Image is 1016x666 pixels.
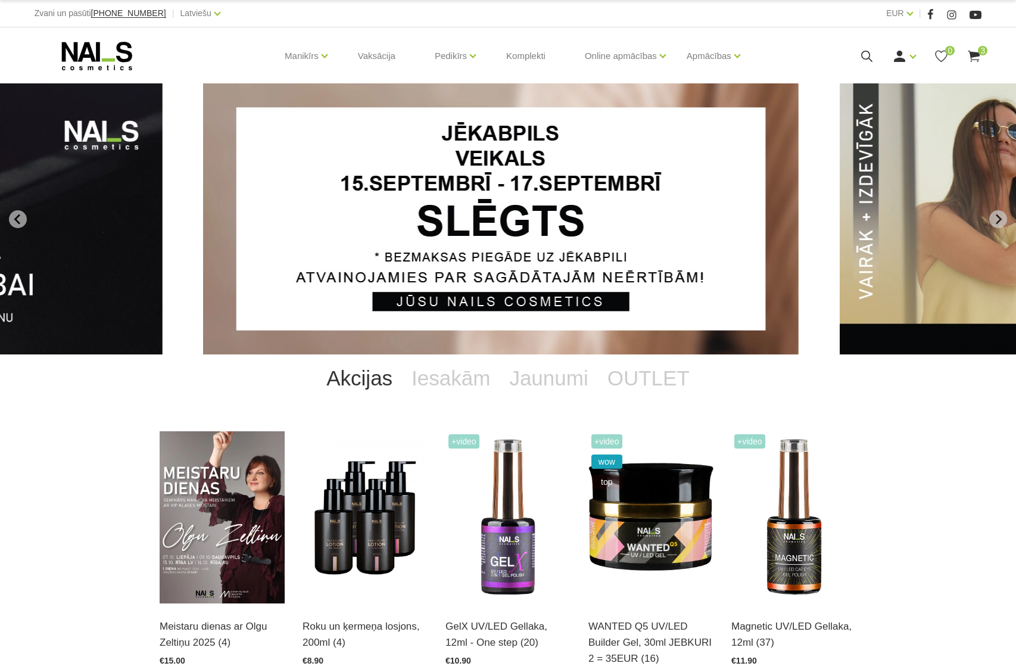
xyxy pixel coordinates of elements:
[445,618,571,651] a: GelX UV/LED Gellaka, 12ml - One step (20)
[919,6,921,21] span: |
[591,475,622,489] span: top
[303,431,428,603] img: BAROJOŠS roku un ķermeņa LOSJONSBALI COCONUT barojošs roku un ķermeņa losjons paredzēts jebkura t...
[945,46,955,55] span: 0
[886,6,904,20] a: EUR
[591,434,622,449] span: +Video
[303,656,323,665] span: €8.90
[731,618,856,651] a: Magnetic UV/LED Gellaka, 12ml (37)
[317,354,402,402] a: Akcijas
[445,656,471,665] span: €10.90
[731,431,856,603] img: Ilgnoturīga gellaka, kas sastāv no metāla mikrodaļiņām, kuras īpaša magnēta ietekmē var pārvērst ...
[9,210,27,228] button: Go to last slide
[734,434,765,449] span: +Video
[687,32,731,80] a: Apmācības
[967,49,981,64] a: 3
[180,6,211,20] a: Latviešu
[435,32,467,80] a: Pedikīrs
[160,618,285,651] a: Meistaru dienas ar Olgu Zeltiņu 2025 (4)
[448,434,479,449] span: +Video
[203,83,813,354] li: 1 of 13
[934,49,949,64] a: 0
[35,6,166,21] div: Zvani un pasūti
[91,9,166,18] a: [PHONE_NUMBER]
[585,32,657,80] a: Online apmācības
[588,431,713,603] img: Gels WANTED NAILS cosmetics tehniķu komanda ir radījusi gelu, kas ilgi jau ir katra meistara mekl...
[598,354,699,402] a: OUTLET
[500,354,597,402] a: Jaunumi
[978,46,987,55] span: 3
[160,431,285,603] img: ✨ Meistaru dienas ar Olgu Zeltiņu 2025 ✨🍂 RUDENS / Seminārs manikīra meistariem 🍂📍 Liepāja – 7. o...
[591,455,622,469] span: wow
[160,656,185,665] span: €15.00
[989,210,1007,228] button: Next slide
[348,27,405,85] a: Vaksācija
[402,354,500,402] a: Iesakām
[497,27,555,85] a: Komplekti
[731,656,757,665] span: €11.90
[172,6,174,21] span: |
[303,618,428,651] a: Roku un ķermeņa losjons, 200ml (4)
[285,32,319,80] a: Manikīrs
[445,431,571,603] img: Trīs vienā - bāze, tonis, tops (trausliem nagiem vēlams papildus lietot bāzi). Ilgnoturīga un int...
[91,8,166,18] span: [PHONE_NUMBER]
